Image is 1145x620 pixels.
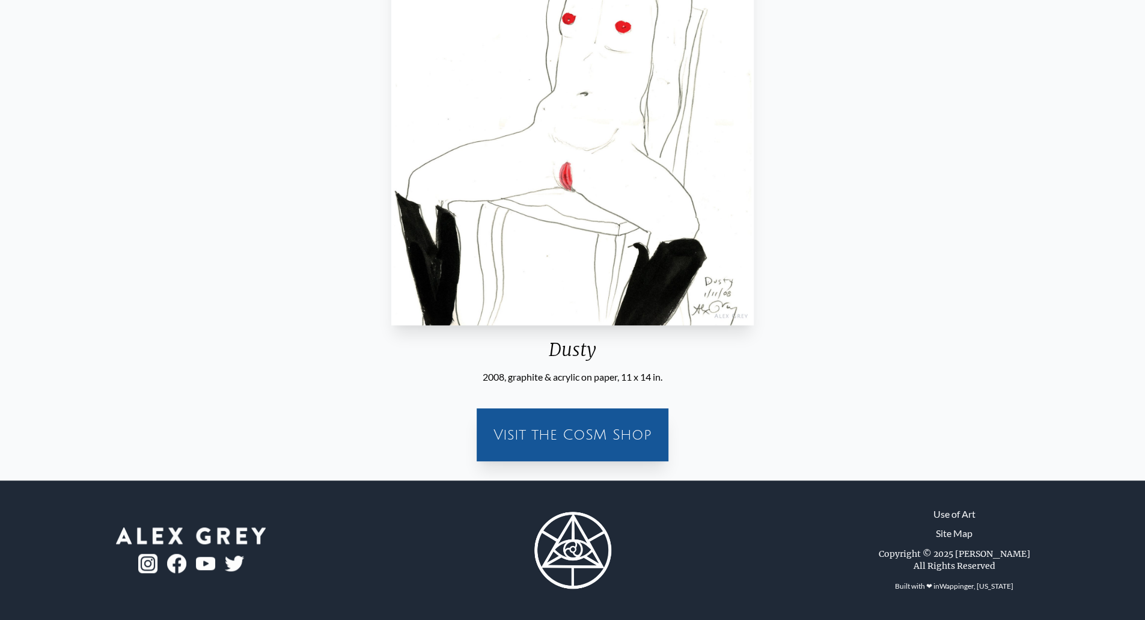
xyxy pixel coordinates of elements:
div: All Rights Reserved [914,560,995,572]
img: youtube-logo.png [196,557,215,571]
img: fb-logo.png [167,554,186,573]
div: 2008, graphite & acrylic on paper, 11 x 14 in. [386,370,759,384]
a: Use of Art [933,507,976,521]
a: Wappinger, [US_STATE] [939,582,1013,591]
img: ig-logo.png [138,554,157,573]
img: twitter-logo.png [225,556,244,571]
a: Visit the CoSM Shop [484,416,661,454]
div: Dusty [386,339,759,370]
div: Built with ❤ in [890,577,1018,596]
div: Copyright © 2025 [PERSON_NAME] [879,548,1030,560]
a: Site Map [936,526,972,541]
